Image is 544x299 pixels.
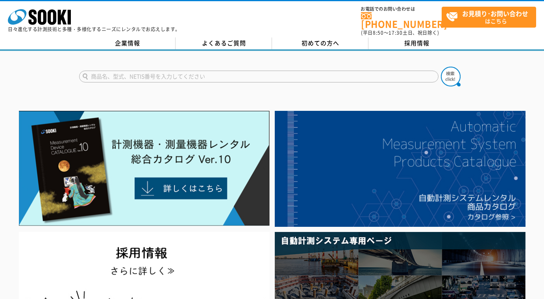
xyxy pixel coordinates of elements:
[373,29,384,36] span: 8:50
[302,39,339,47] span: 初めての方へ
[19,111,270,226] img: Catalog Ver10
[79,71,439,82] input: 商品名、型式、NETIS番号を入力してください
[361,29,439,36] span: (平日 ～ 土日、祝日除く)
[389,29,403,36] span: 17:30
[8,27,180,32] p: 日々進化する計測技術と多種・多様化するニーズにレンタルでお応えします。
[442,7,536,28] a: お見積り･お問い合わせはこちら
[275,111,525,227] img: 自動計測システムカタログ
[361,12,442,28] a: [PHONE_NUMBER]
[79,37,176,49] a: 企業情報
[176,37,272,49] a: よくあるご質問
[441,67,461,86] img: btn_search.png
[462,9,528,18] strong: お見積り･お問い合わせ
[368,37,465,49] a: 採用情報
[272,37,368,49] a: 初めての方へ
[361,7,442,11] span: お電話でのお問い合わせは
[446,7,536,27] span: はこちら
